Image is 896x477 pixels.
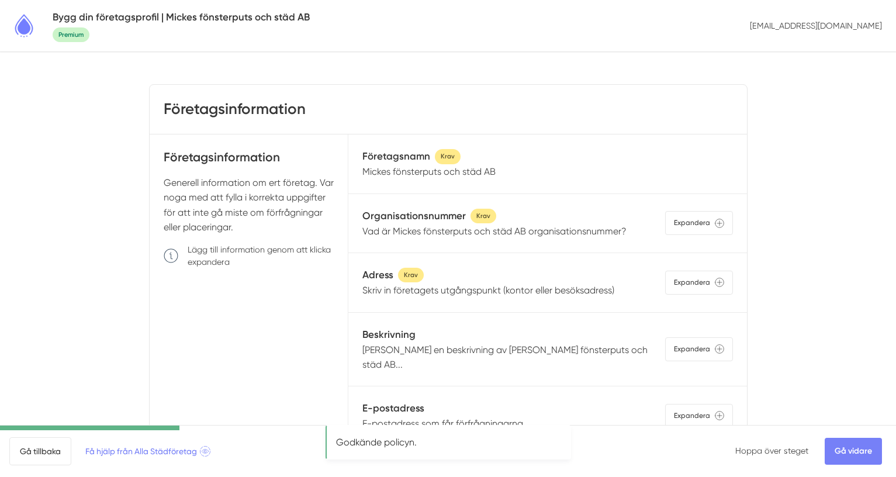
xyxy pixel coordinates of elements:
span: Få hjälp från Alla Städföretag [85,445,210,458]
span: Krav [471,209,496,223]
p: [PERSON_NAME] en beskrivning av [PERSON_NAME] fönsterputs och städ AB... [362,343,665,372]
h5: Företagsnamn [362,148,430,164]
a: Gå tillbaka [9,437,71,465]
p: [EMAIL_ADDRESS][DOMAIN_NAME] [745,15,887,36]
div: Expandera [665,271,733,295]
div: Expandera [665,404,733,428]
p: Skriv in företagets utgångspunkt (kontor eller besöksadress) [362,283,614,298]
div: Expandera [665,211,733,235]
span: Krav [435,149,461,164]
p: E-postadress som får förfrågningarna [362,416,523,431]
h5: E-postadress [362,400,523,416]
p: Generell information om ert företag. Var noga med att fylla i korrekta uppgifter för att inte gå ... [164,175,334,235]
div: Expandera [665,337,733,361]
h3: Företagsinformation [164,99,306,120]
h5: Adress [362,267,393,283]
h5: Beskrivning [362,327,665,343]
p: Lägg till information genom att klicka expandera [188,244,334,267]
h5: Bygg din företagsprofil | Mickes fönsterputs och städ AB [53,9,310,25]
a: Hoppa över steget [735,446,808,455]
h5: Organisationsnummer [362,208,466,224]
span: Krav [398,268,424,282]
h4: Företagsinformation [164,148,334,175]
p: Vad är Mickes fönsterputs och städ AB organisationsnummer? [362,224,627,238]
p: Mickes fönsterputs och städ AB [362,164,496,179]
a: Gå vidare [825,438,882,465]
img: Alla Städföretag [9,11,39,40]
span: Premium [53,27,89,42]
p: Godkände policyn. [336,435,561,449]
